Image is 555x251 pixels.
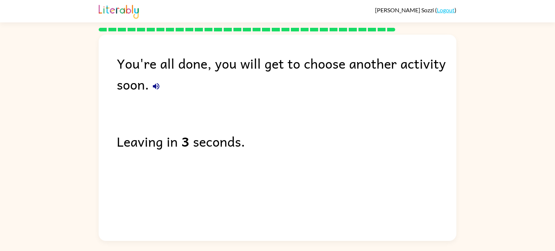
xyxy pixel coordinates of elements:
[437,7,455,13] a: Logout
[117,131,456,152] div: Leaving in seconds.
[181,131,189,152] b: 3
[117,53,456,95] div: You're all done, you will get to choose another activity soon.
[99,3,139,19] img: Literably
[375,7,435,13] span: [PERSON_NAME] Sozzi
[375,7,456,13] div: ( )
